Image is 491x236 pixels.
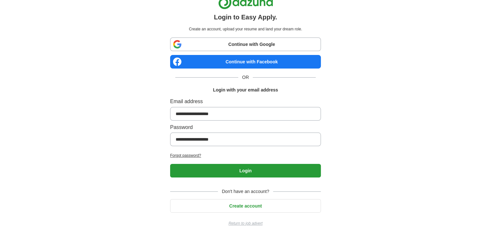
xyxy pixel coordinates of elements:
[170,164,321,177] button: Login
[218,188,273,195] span: Don't have an account?
[171,26,320,32] p: Create an account, upload your resume and land your dream role.
[170,38,321,51] a: Continue with Google
[170,97,321,106] label: Email address
[170,153,321,159] a: Forgot password?
[170,123,321,132] label: Password
[170,55,321,69] a: Continue with Facebook
[238,74,253,81] span: OR
[214,12,277,22] h1: Login to Easy Apply.
[170,203,321,209] a: Create account
[170,199,321,213] button: Create account
[213,86,278,93] h1: Login with your email address
[170,220,321,227] a: Return to job advert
